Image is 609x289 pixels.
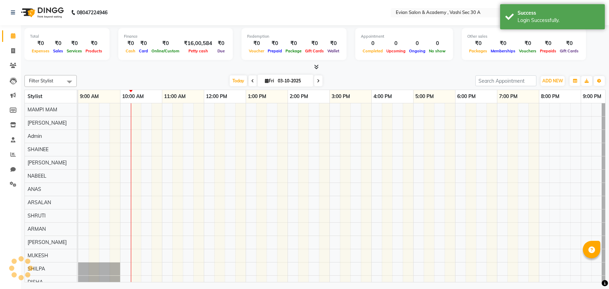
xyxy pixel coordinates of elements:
[276,76,311,86] input: 2025-10-03
[28,173,46,179] span: NABEEL
[28,93,42,99] span: Stylist
[28,239,67,245] span: [PERSON_NAME]
[330,91,352,102] a: 3:00 PM
[150,39,181,47] div: ₹0
[518,17,600,24] div: Login Successfully.
[120,91,146,102] a: 10:00 AM
[216,49,226,53] span: Due
[28,266,45,272] span: SHILPA
[414,91,436,102] a: 5:00 PM
[84,39,104,47] div: ₹0
[541,76,565,86] button: ADD NEW
[247,39,266,47] div: ₹0
[558,39,580,47] div: ₹0
[361,34,447,39] div: Appointment
[246,91,268,102] a: 1:00 PM
[385,39,407,47] div: 0
[326,49,341,53] span: Wallet
[30,39,51,47] div: ₹0
[28,160,67,166] span: [PERSON_NAME]
[247,34,341,39] div: Redemption
[28,133,42,139] span: Admin
[65,39,84,47] div: ₹0
[30,49,51,53] span: Expenses
[124,39,137,47] div: ₹0
[28,120,67,126] span: [PERSON_NAME]
[303,49,326,53] span: Gift Cards
[137,49,150,53] span: Card
[288,91,310,102] a: 2:00 PM
[326,39,341,47] div: ₹0
[542,78,563,83] span: ADD NEW
[385,49,407,53] span: Upcoming
[517,39,538,47] div: ₹0
[266,49,284,53] span: Prepaid
[427,49,447,53] span: No show
[467,39,489,47] div: ₹0
[284,39,303,47] div: ₹0
[78,91,101,102] a: 9:00 AM
[427,39,447,47] div: 0
[28,252,48,259] span: MUKESH
[204,91,229,102] a: 12:00 PM
[51,39,65,47] div: ₹0
[28,279,43,285] span: DISHA
[538,39,558,47] div: ₹0
[28,106,57,113] span: MAMPI MAM
[230,75,247,86] span: Today
[18,3,66,22] img: logo
[187,49,210,53] span: Petty cash
[162,91,187,102] a: 11:00 AM
[29,78,53,83] span: Filter Stylist
[124,34,227,39] div: Finance
[284,49,303,53] span: Package
[467,49,489,53] span: Packages
[28,226,46,232] span: ARMAN
[266,39,284,47] div: ₹0
[372,91,394,102] a: 4:00 PM
[361,39,385,47] div: 0
[28,146,49,153] span: SHAINEE
[581,91,603,102] a: 9:00 PM
[558,49,580,53] span: Gift Cards
[489,49,517,53] span: Memberships
[489,39,517,47] div: ₹0
[361,49,385,53] span: Completed
[497,91,519,102] a: 7:00 PM
[455,91,477,102] a: 6:00 PM
[51,49,65,53] span: Sales
[247,49,266,53] span: Voucher
[28,213,46,219] span: SHRUTI
[263,78,276,83] span: Fri
[77,3,107,22] b: 08047224946
[28,186,41,192] span: ANAS
[28,199,51,206] span: ARSALAN
[518,9,600,17] div: Success
[539,91,561,102] a: 8:00 PM
[124,49,137,53] span: Cash
[517,49,538,53] span: Vouchers
[137,39,150,47] div: ₹0
[407,49,427,53] span: Ongoing
[84,49,104,53] span: Products
[65,49,84,53] span: Services
[30,34,104,39] div: Total
[538,49,558,53] span: Prepaids
[150,49,181,53] span: Online/Custom
[407,39,427,47] div: 0
[467,34,580,39] div: Other sales
[181,39,215,47] div: ₹16,00,584
[475,75,536,86] input: Search Appointment
[303,39,326,47] div: ₹0
[215,39,227,47] div: ₹0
